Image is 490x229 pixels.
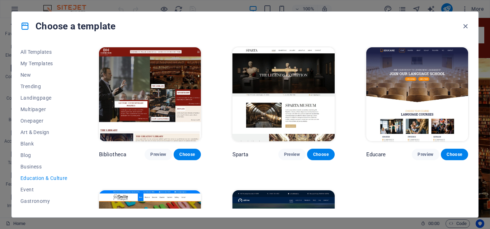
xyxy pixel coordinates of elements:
p: Educare [366,151,386,158]
span: Preview [284,152,300,157]
span: Business [20,164,67,170]
button: Choose [307,149,334,160]
h4: Choose a template [20,20,116,32]
button: Health [20,207,67,218]
span: Choose [313,152,329,157]
button: My Templates [20,58,67,69]
span: Onepager [20,118,67,124]
button: Preview [278,149,306,160]
img: Sparta [232,47,334,141]
button: Gastronomy [20,195,67,207]
p: Bibliotheca [99,151,127,158]
button: All Templates [20,46,67,58]
span: Blank [20,141,67,147]
button: New [20,69,67,81]
span: Choose [447,152,462,157]
button: Preview [412,149,439,160]
button: Landingpage [20,92,67,104]
span: Blog [20,152,67,158]
span: Choose [179,152,195,157]
span: Event [20,187,67,192]
span: Landingpage [20,95,67,101]
span: Multipager [20,106,67,112]
span: Art & Design [20,129,67,135]
button: Trending [20,81,67,92]
button: Blog [20,149,67,161]
button: Event [20,184,67,195]
button: Education & Culture [20,172,67,184]
span: Education & Culture [20,175,67,181]
button: Choose [174,149,201,160]
span: New [20,72,67,78]
button: Art & Design [20,127,67,138]
span: My Templates [20,61,67,66]
button: Blank [20,138,67,149]
img: Educare [366,47,468,141]
span: Preview [150,152,166,157]
button: Multipager [20,104,67,115]
span: Gastronomy [20,198,67,204]
button: Preview [145,149,172,160]
p: Sparta [232,151,248,158]
span: All Templates [20,49,67,55]
button: Onepager [20,115,67,127]
button: Choose [441,149,468,160]
span: Trending [20,84,67,89]
button: Business [20,161,67,172]
span: Preview [418,152,433,157]
img: Bibliotheca [99,47,201,141]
